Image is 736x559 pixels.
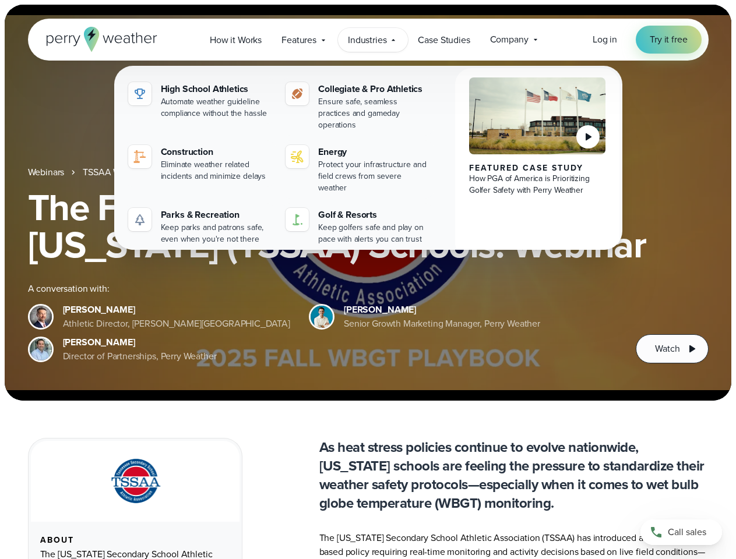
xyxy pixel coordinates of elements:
div: High School Athletics [161,82,272,96]
div: Senior Growth Marketing Manager, Perry Weather [344,317,540,331]
a: How it Works [200,28,272,52]
span: Industries [348,33,386,47]
img: PGA of America, Frisco Campus [469,77,606,154]
div: [PERSON_NAME] [344,303,540,317]
a: TSSAA WBGT Fall Playbook [83,165,193,179]
div: Featured Case Study [469,164,606,173]
div: Construction [161,145,272,159]
div: Eliminate weather related incidents and minimize delays [161,159,272,182]
img: parks-icon-grey.svg [133,213,147,227]
img: construction perry weather [133,150,147,164]
div: Automate weather guideline compliance without the hassle [161,96,272,119]
div: [PERSON_NAME] [63,335,217,349]
span: Case Studies [418,33,470,47]
div: Golf & Resorts [318,208,429,222]
div: Collegiate & Pro Athletics [318,82,429,96]
div: Keep parks and patrons safe, even when you're not there [161,222,272,245]
div: [PERSON_NAME] [63,303,291,317]
img: highschool-icon.svg [133,87,147,101]
a: Collegiate & Pro Athletics Ensure safe, seamless practices and gameday operations [281,77,434,136]
span: Try it free [650,33,687,47]
a: High School Athletics Automate weather guideline compliance without the hassle [124,77,277,124]
div: Energy [318,145,429,159]
a: Parks & Recreation Keep parks and patrons safe, even when you're not there [124,203,277,250]
img: Jeff Wood [30,338,52,360]
button: Watch [636,334,708,363]
span: Company [490,33,529,47]
div: How PGA of America is Prioritizing Golfer Safety with Perry Weather [469,173,606,196]
a: Try it free [636,26,701,54]
img: Spencer Patton, Perry Weather [311,306,333,328]
a: Call sales [640,519,722,545]
img: energy-icon@2x-1.svg [290,150,304,164]
div: Athletic Director, [PERSON_NAME][GEOGRAPHIC_DATA] [63,317,291,331]
span: Watch [655,342,679,356]
div: Protect your infrastructure and field crews from severe weather [318,159,429,194]
div: Ensure safe, seamless practices and gameday operations [318,96,429,131]
span: How it Works [210,33,262,47]
div: Keep golfers safe and play on pace with alerts you can trust [318,222,429,245]
img: TSSAA-Tennessee-Secondary-School-Athletic-Association.svg [96,455,174,508]
div: Director of Partnerships, Perry Weather [63,349,217,363]
a: PGA of America, Frisco Campus Featured Case Study How PGA of America is Prioritizing Golfer Safet... [455,68,620,259]
a: Energy Protect your infrastructure and field crews from severe weather [281,140,434,199]
span: Features [281,33,316,47]
a: Case Studies [408,28,480,52]
img: proathletics-icon@2x-1.svg [290,87,304,101]
a: Log in [593,33,617,47]
p: As heat stress policies continue to evolve nationwide, [US_STATE] schools are feeling the pressur... [319,438,709,512]
div: Parks & Recreation [161,208,272,222]
a: Golf & Resorts Keep golfers safe and play on pace with alerts you can trust [281,203,434,250]
a: construction perry weather Construction Eliminate weather related incidents and minimize delays [124,140,277,187]
h1: The Fall WBGT Playbook for [US_STATE] (TSSAA) Schools: Webinar [28,189,709,263]
span: Call sales [668,525,706,539]
div: A conversation with: [28,282,618,296]
img: Brian Wyatt [30,306,52,328]
span: Log in [593,33,617,46]
div: About [40,536,230,545]
nav: Breadcrumb [28,165,709,179]
a: Webinars [28,165,65,179]
img: golf-iconV2.svg [290,213,304,227]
